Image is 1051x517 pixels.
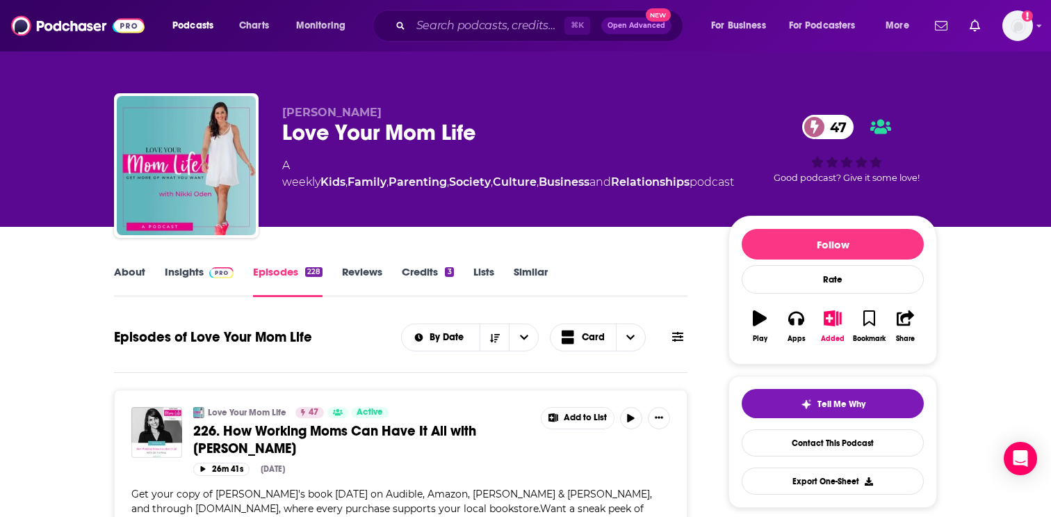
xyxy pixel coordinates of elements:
[282,106,382,119] span: [PERSON_NAME]
[896,335,915,343] div: Share
[1002,10,1033,41] span: Logged in as EllaRoseMurphy
[345,175,348,189] span: ,
[888,301,924,351] button: Share
[230,15,277,37] a: Charts
[473,265,494,297] a: Lists
[402,265,453,297] a: Credits3
[742,229,924,260] button: Follow
[788,335,806,343] div: Apps
[550,324,646,351] button: Choose View
[309,406,318,420] span: 47
[742,301,778,351] button: Play
[296,16,345,35] span: Monitoring
[193,422,476,457] span: 226. How Working Moms Can Have It All with [PERSON_NAME]
[742,265,924,294] div: Rate
[582,333,605,342] span: Card
[611,175,690,189] a: Relationships
[876,15,927,37] button: open menu
[789,16,856,35] span: For Podcasters
[851,301,887,351] button: Bookmark
[447,175,449,189] span: ,
[742,429,924,456] a: Contact This Podcast
[445,267,453,277] div: 3
[509,324,538,351] button: open menu
[780,15,876,37] button: open menu
[589,175,611,189] span: and
[853,335,886,343] div: Bookmark
[239,16,269,35] span: Charts
[608,22,665,29] span: Open Advanced
[564,17,590,35] span: ⌘ K
[320,175,345,189] a: Kids
[11,13,145,39] img: Podchaser - Follow, Share and Rate Podcasts
[351,407,389,418] a: Active
[295,407,324,418] a: 47
[817,399,865,410] span: Tell Me Why
[541,408,614,429] button: Show More Button
[165,265,234,297] a: InsightsPodchaser Pro
[386,175,389,189] span: ,
[193,463,250,476] button: 26m 41s
[648,407,670,429] button: Show More Button
[1002,10,1033,41] img: User Profile
[286,15,364,37] button: open menu
[386,10,696,42] div: Search podcasts, credits, & more...
[282,157,734,191] div: A weekly podcast
[801,399,812,410] img: tell me why sparkle
[1002,10,1033,41] button: Show profile menu
[929,14,953,38] a: Show notifications dropdown
[491,175,493,189] span: ,
[493,175,537,189] a: Culture
[430,333,469,342] span: By Date
[305,267,323,277] div: 228
[389,175,447,189] a: Parenting
[114,265,145,297] a: About
[172,16,213,35] span: Podcasts
[193,407,204,418] img: Love Your Mom Life
[402,333,480,342] button: open menu
[539,175,589,189] a: Business
[348,175,386,189] a: Family
[742,389,924,418] button: tell me why sparkleTell Me Why
[964,14,986,38] a: Show notifications dropdown
[886,16,909,35] span: More
[1022,10,1033,22] svg: Email not verified
[821,335,845,343] div: Added
[193,422,531,457] a: 226. How Working Moms Can Have It All with [PERSON_NAME]
[742,468,924,495] button: Export One-Sheet
[401,324,539,351] h2: Choose List sort
[357,406,383,420] span: Active
[802,115,854,139] a: 47
[114,328,312,346] h1: Episodes of Love Your Mom Life
[815,301,851,351] button: Added
[816,115,854,139] span: 47
[601,17,671,34] button: Open AdvancedNew
[537,175,539,189] span: ,
[411,15,564,37] input: Search podcasts, credits, & more...
[774,173,920,183] span: Good podcast? Give it some love!
[342,265,382,297] a: Reviews
[646,8,671,22] span: New
[261,464,285,474] div: [DATE]
[756,106,937,192] div: 47Good podcast? Give it some love!
[711,16,766,35] span: For Business
[449,175,491,189] a: Society
[209,267,234,278] img: Podchaser Pro
[753,335,767,343] div: Play
[208,407,286,418] a: Love Your Mom Life
[564,413,607,423] span: Add to List
[117,96,256,235] img: Love Your Mom Life
[253,265,323,297] a: Episodes228
[131,407,182,458] img: 226. How Working Moms Can Have It All with Dr. Tia Paul
[778,301,814,351] button: Apps
[514,265,548,297] a: Similar
[701,15,783,37] button: open menu
[480,324,509,351] button: Sort Direction
[163,15,231,37] button: open menu
[1004,442,1037,475] div: Open Intercom Messenger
